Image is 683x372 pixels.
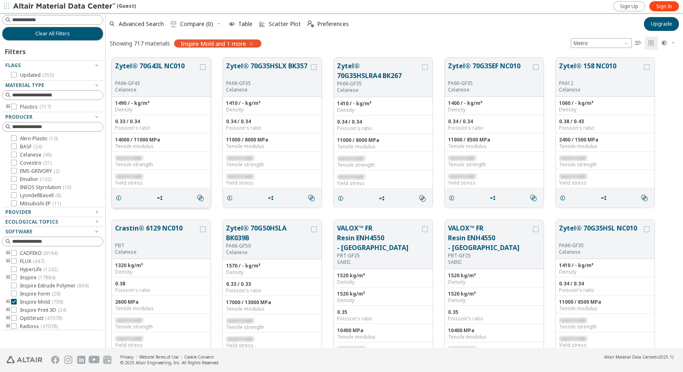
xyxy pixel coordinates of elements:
div: Density [226,107,318,113]
div: PA612 [559,80,642,87]
p: Celanese [337,87,420,94]
div: Density [559,269,651,275]
span: Inspire Print 3D [20,307,66,313]
div: Poisson's ratio [115,287,207,294]
button: Similar search [194,190,211,206]
p: Celanese [115,87,198,93]
div: Poisson's ratio [115,125,207,131]
i: toogle group [5,258,11,265]
div: Poisson's ratio [559,125,651,131]
div: Density [337,279,429,285]
div: Density [337,107,429,113]
span: ( 10 ) [49,135,58,142]
span: BASF [20,144,42,150]
span: Akro-Plastic [20,135,58,142]
div: Tensile modulus [448,334,540,340]
button: Details [223,190,240,206]
i: toogle group [5,104,11,110]
button: VALOX™ FR Resin ENH4550 - [GEOGRAPHIC_DATA] [448,223,531,252]
span: ( 47078 ) [41,323,58,330]
button: Table View [632,37,645,50]
button: Zytel® 158 NC010 [559,61,642,80]
div: 1520 kg/m³ [337,272,429,279]
span: Producer [5,113,33,120]
div: Density [559,107,651,113]
div: 17000 / 13000 MPa [226,299,318,306]
p: SABIC [337,259,420,265]
span: Sign Up [620,3,638,10]
span: restricted [226,154,253,161]
div: PA66-GF35 [337,80,420,87]
button: Flags [2,61,103,70]
span: ( 864 ) [77,282,89,289]
span: Envalior [20,176,51,183]
span: Ecological Topics [5,218,58,225]
div: 0.34 / 0.34 [337,119,429,125]
span: Mitsubishi EP [20,200,61,207]
span: FLUX [20,258,44,265]
span: ( 24 ) [33,143,42,150]
i:  [641,195,648,201]
button: Provider [2,207,103,217]
button: Share [264,190,281,206]
div: 0.33 / 0.34 [115,118,207,125]
div: 11000 / 8500 MPa [559,299,651,305]
div: 1520 kg/m³ [448,291,540,297]
span: Advanced Search [119,21,164,27]
span: Covestro [20,160,52,166]
div: Poisson's ratio [448,125,540,131]
div: Tensile modulus [559,305,651,312]
span: ( 717 ) [39,103,51,110]
p: SABIC [448,259,531,265]
div: Yield stress [559,342,651,348]
div: (v2025.1) [604,354,673,360]
div: (Guest) [13,2,136,11]
div: 2600 MPa [115,299,207,305]
span: ( 24 ) [58,307,66,313]
span: ( 16 ) [63,184,71,191]
p: Celanese [226,249,309,256]
span: ( 17884 ) [38,274,55,281]
i:  [307,21,314,27]
i: toogle group [5,307,11,313]
i:  [419,195,426,202]
div: 11000 / 8000 MPa [337,137,429,144]
span: INEOS Styrolution [20,184,71,191]
span: restricted [115,154,142,161]
div: Tensile modulus [337,334,429,340]
div: 1570 / - kg/m³ [226,263,318,269]
div: Tensile strength [559,324,651,330]
div: PBT-GF25 [448,252,531,259]
div: Tensile strength [448,161,540,168]
button: Zytel® 70G35HSL NC010 [559,223,642,242]
button: Producer [2,112,103,122]
span: restricted [226,173,253,180]
div: 1400 / - kg/m³ [448,100,540,107]
span: restricted [115,317,142,324]
span: Sign In [656,3,672,10]
span: restricted [448,154,475,161]
span: Scatter Plot [269,21,301,27]
div: Yield stress [226,342,318,349]
a: Privacy [120,354,133,360]
span: Inspire Mold [20,299,63,305]
span: Preferences [317,21,349,27]
button: Details [334,190,351,207]
div: Tensile strength [559,161,651,168]
span: ( 46 ) [43,151,52,158]
div: Density [448,279,540,285]
button: Details [445,190,462,206]
div: Tensile strength [115,161,207,168]
div: 11000 / 8000 MPa [226,137,318,143]
div: 14000 / 11000 MPa [115,137,207,143]
div: PBT [115,242,198,249]
span: Celanese [20,152,52,158]
span: restricted [448,173,475,180]
div: PA66-GF35 [559,242,642,249]
span: restricted [559,317,586,324]
button: Zytel® 70G35HSLRA4 BK267 [337,61,420,80]
p: Celanese [559,249,642,255]
div: 2400 / 1500 MPa [559,137,651,143]
span: Radioss [20,323,58,330]
button: Similar search [526,190,544,206]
